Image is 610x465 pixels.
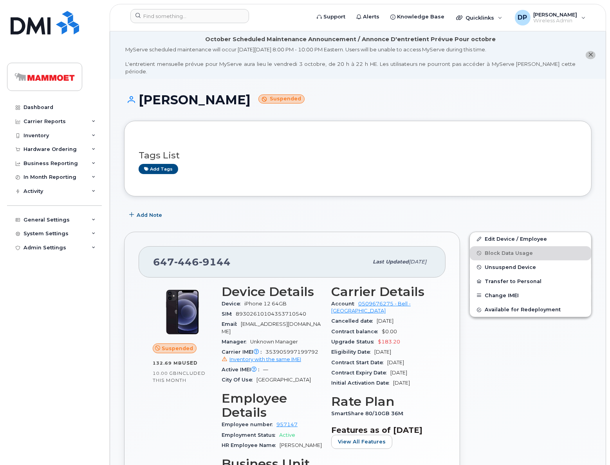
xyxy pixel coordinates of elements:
[258,94,305,104] small: Suspended
[222,321,241,327] span: Email
[485,264,536,270] span: Unsuspend Device
[331,339,378,345] span: Upgrade Status
[250,339,298,345] span: Unknown Manager
[331,394,431,409] h3: Rate Plan
[153,256,231,268] span: 647
[139,164,178,174] a: Add tags
[338,438,386,445] span: View All Features
[331,285,431,299] h3: Carrier Details
[222,356,301,362] a: Inventory with the same IMEI
[331,370,390,376] span: Contract Expiry Date
[331,329,382,334] span: Contract balance
[331,301,358,307] span: Account
[276,421,298,427] a: 957147
[263,367,268,372] span: —
[222,321,321,334] span: [EMAIL_ADDRESS][DOMAIN_NAME]
[137,211,162,219] span: Add Note
[485,307,561,313] span: Available for Redeployment
[199,256,231,268] span: 9144
[153,360,182,366] span: 132.69 MB
[182,360,198,366] span: used
[331,435,392,449] button: View All Features
[222,349,322,363] span: 353905997199792
[205,35,496,44] div: October Scheduled Maintenance Announcement / Annonce D'entretient Prévue Pour octobre
[280,442,322,448] span: [PERSON_NAME]
[331,360,387,365] span: Contract Start Date
[373,259,409,265] span: Last updated
[409,259,426,265] span: [DATE]
[390,370,407,376] span: [DATE]
[244,301,287,307] span: iPhone 12 64GB
[139,151,577,160] h3: Tags List
[470,274,591,289] button: Transfer to Personal
[222,285,322,299] h3: Device Details
[222,377,256,383] span: City Of Use
[222,339,250,345] span: Manager
[331,318,377,324] span: Cancelled date
[222,442,280,448] span: HR Employee Name
[222,301,244,307] span: Device
[377,318,393,324] span: [DATE]
[586,51,596,59] button: close notification
[378,339,400,345] span: $183.20
[382,329,397,334] span: $0.00
[331,349,374,355] span: Eligibility Date
[470,246,591,260] button: Block Data Usage
[387,360,404,365] span: [DATE]
[124,208,169,222] button: Add Note
[331,301,411,314] a: 0509676275 - Bell - [GEOGRAPHIC_DATA]
[222,391,322,420] h3: Employee Details
[470,289,591,303] button: Change IMEI
[174,256,199,268] span: 446
[124,93,592,107] h1: [PERSON_NAME]
[331,380,393,386] span: Initial Activation Date
[470,303,591,317] button: Available for Redeployment
[393,380,410,386] span: [DATE]
[222,311,236,317] span: SIM
[236,311,306,317] span: 89302610104353710540
[374,349,391,355] span: [DATE]
[576,431,604,459] iframe: Messenger Launcher
[279,432,295,438] span: Active
[222,367,263,372] span: Active IMEI
[125,46,576,75] div: MyServe scheduled maintenance will occur [DATE][DATE] 8:00 PM - 10:00 PM Eastern. Users will be u...
[159,289,206,336] img: iPhone_12.jpg
[331,411,407,416] span: SmartShare 80/10GB 36M
[222,432,279,438] span: Employment Status
[153,370,206,383] span: included this month
[229,356,301,362] span: Inventory with the same IMEI
[256,377,311,383] span: [GEOGRAPHIC_DATA]
[162,345,193,352] span: Suspended
[222,421,276,427] span: Employee number
[222,349,265,355] span: Carrier IMEI
[153,371,177,376] span: 10.00 GB
[331,425,431,435] h3: Features as of [DATE]
[470,232,591,246] a: Edit Device / Employee
[470,260,591,274] button: Unsuspend Device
